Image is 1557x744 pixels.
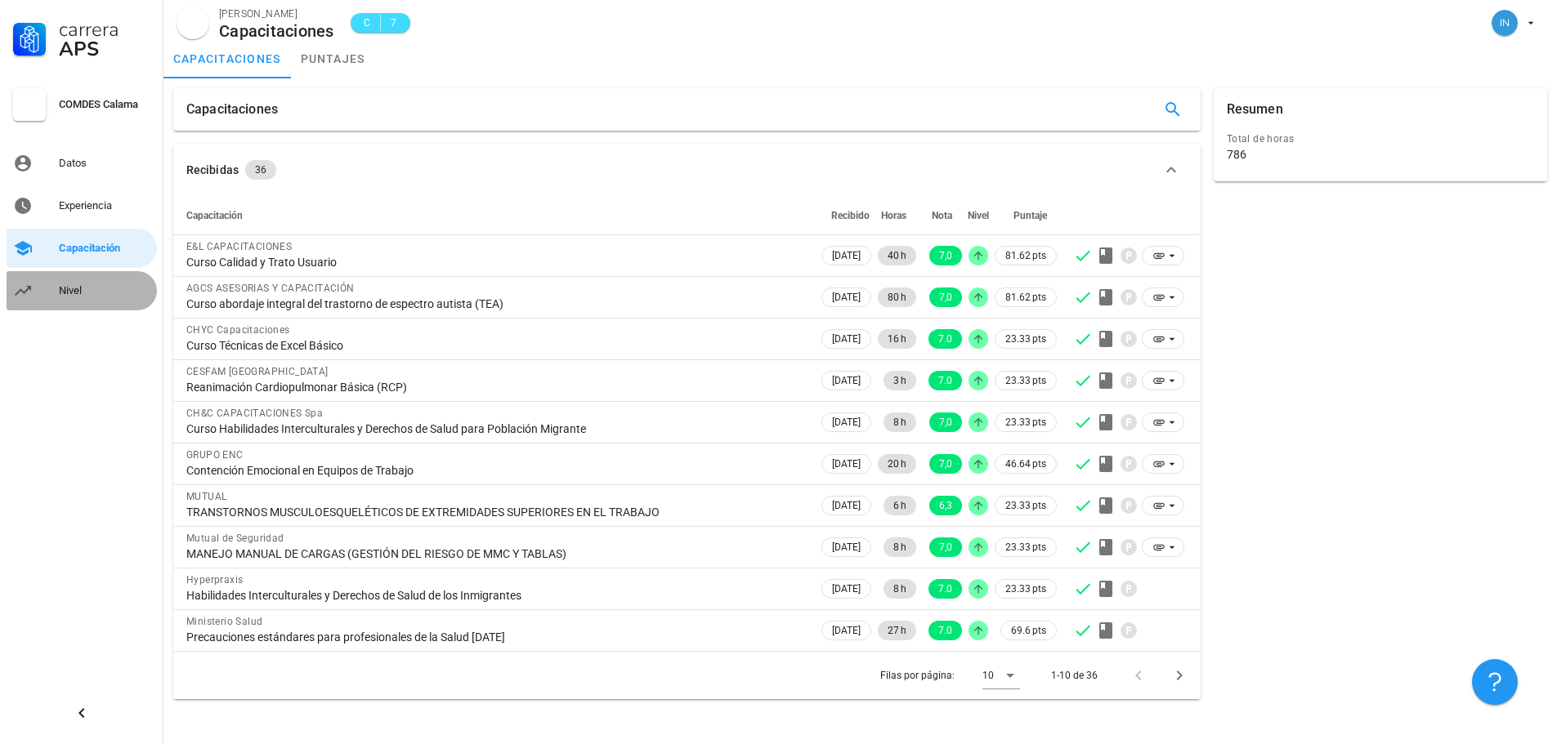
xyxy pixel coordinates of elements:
div: Datos [59,157,150,170]
div: 786 [1227,147,1246,162]
a: Nivel [7,271,157,310]
span: Recibido [831,210,870,221]
span: GRUPO ENC [186,449,244,461]
span: CHYC Capacitaciones [186,324,290,336]
div: 1-10 de 36 [1051,668,1098,683]
th: Nivel [965,196,991,235]
th: Recibido [818,196,875,235]
div: TRANSTORNOS MUSCULOESQUELÉTICOS DE EXTREMIDADES SUPERIORES EN EL TRABAJO [186,505,805,519]
span: 46.64 pts [1005,456,1046,472]
a: Experiencia [7,186,157,225]
span: Nota [932,210,952,221]
span: MUTUAL [186,491,226,502]
div: Habilidades Interculturales y Derechos de Salud de los Inmigrantes [186,588,805,603]
div: Curso Calidad y Trato Usuario [186,255,805,270]
div: Filas por página: [880,652,1020,699]
span: 7.0 [938,621,952,640]
span: 23.33 pts [1005,539,1046,555]
div: APS [59,39,150,59]
span: 81.62 pts [1005,247,1046,264]
div: Nivel [59,284,150,297]
span: CESFAM [GEOGRAPHIC_DATA] [186,366,329,377]
span: 23.33 pts [1005,372,1046,389]
th: Nota [919,196,965,235]
span: [DATE] [832,580,861,598]
span: Capacitación [186,210,243,221]
span: 8 h [893,537,906,557]
th: Horas [875,196,919,235]
div: Reanimación Cardiopulmonar Básica (RCP) [186,380,805,394]
div: Total de horas [1227,131,1534,147]
div: Curso abordaje integral del trastorno de espectro autista (TEA) [186,296,805,311]
span: 23.33 pts [1005,581,1046,597]
div: Recibidas [186,161,239,179]
span: CH&C CAPACITACIONES Spa [186,408,323,419]
span: [DATE] [832,455,861,473]
span: 80 h [888,287,906,307]
div: 10 [982,668,994,683]
span: 23.33 pts [1005,497,1046,514]
div: Curso Técnicas de Excel Básico [186,338,805,353]
div: Resumen [1227,88,1283,131]
a: Datos [7,144,157,183]
span: 23.33 pts [1005,331,1046,347]
span: 7.0 [938,579,952,599]
th: Capacitación [173,196,818,235]
span: [DATE] [832,247,861,265]
div: Capacitación [59,242,150,255]
a: Capacitación [7,229,157,268]
span: 7,0 [939,412,952,432]
span: 23.33 pts [1005,414,1046,430]
div: Capacitaciones [219,22,334,40]
div: avatar [177,7,209,39]
button: Recibidas 36 [173,144,1201,196]
a: capacitaciones [163,39,291,78]
span: [DATE] [832,497,861,515]
span: 3 h [893,371,906,390]
div: COMDES Calama [59,98,150,111]
span: [DATE] [832,621,861,639]
a: puntajes [291,39,375,78]
span: 7,0 [939,454,952,474]
span: 7,0 [939,246,952,265]
span: 8 h [893,579,906,599]
div: avatar [1492,10,1518,36]
div: MANEJO MANUAL DE CARGAS (GESTIÓN DEL RIESGO DE MMC Y TABLAS) [186,546,805,561]
span: AGCS ASESORIAS Y CAPACITACIÓN [186,283,355,294]
span: 7.0 [938,371,952,390]
span: 8 h [893,412,906,432]
div: Precauciones estándares para profesionales de la Salud [DATE] [186,630,805,644]
span: 7,0 [939,537,952,557]
span: 7.0 [938,329,952,349]
span: Horas [881,210,906,221]
div: Carrera [59,20,150,39]
span: Mutual de Seguridad [186,532,284,544]
div: [PERSON_NAME] [219,6,334,22]
span: Puntaje [1013,210,1047,221]
span: 6 h [893,496,906,515]
div: Experiencia [59,199,150,212]
span: [DATE] [832,330,861,348]
span: [DATE] [832,413,861,431]
button: Página siguiente [1165,661,1194,690]
span: 27 h [888,621,906,640]
span: [DATE] [832,372,861,390]
span: Ministerio Salud [186,616,262,627]
span: Nivel [968,210,989,221]
span: 81.62 pts [1005,289,1046,305]
span: 7 [387,15,400,31]
div: Contención Emocional en Equipos de Trabajo [186,463,805,478]
span: 6,3 [939,496,952,515]
span: C [360,15,374,31]
span: [DATE] [832,538,861,556]
div: 10Filas por página: [982,662,1020,688]
div: Capacitaciones [186,88,278,131]
span: 20 h [888,454,906,474]
div: Curso Habilidades Interculturales y Derechos de Salud para Población Migrante [186,421,805,436]
span: 36 [255,160,266,180]
th: Puntaje [991,196,1060,235]
span: Hyperpraxis [186,574,243,586]
span: 16 h [888,329,906,349]
span: 40 h [888,246,906,265]
span: 7,0 [939,287,952,307]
